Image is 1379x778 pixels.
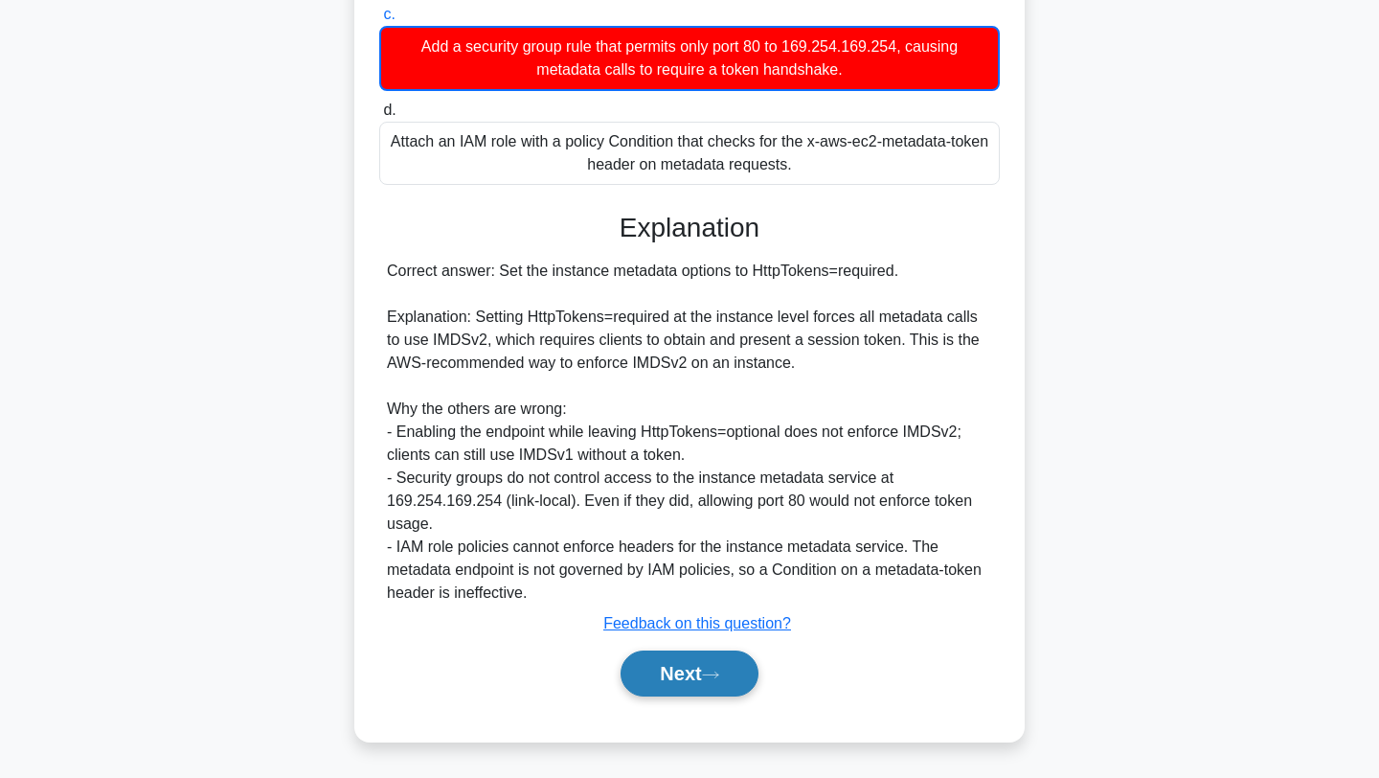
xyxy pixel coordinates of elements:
[391,212,988,244] h3: Explanation
[379,122,1000,185] div: Attach an IAM role with a policy Condition that checks for the x-aws-ec2-metadata-token header on...
[603,615,791,631] a: Feedback on this question?
[383,102,396,118] span: d.
[621,651,757,697] button: Next
[383,6,395,22] span: c.
[379,26,1000,91] div: Add a security group rule that permits only port 80 to 169.254.169.254, causing metadata calls to...
[387,260,992,605] div: Correct answer: Set the instance metadata options to HttpTokens=required. Explanation: Setting Ht...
